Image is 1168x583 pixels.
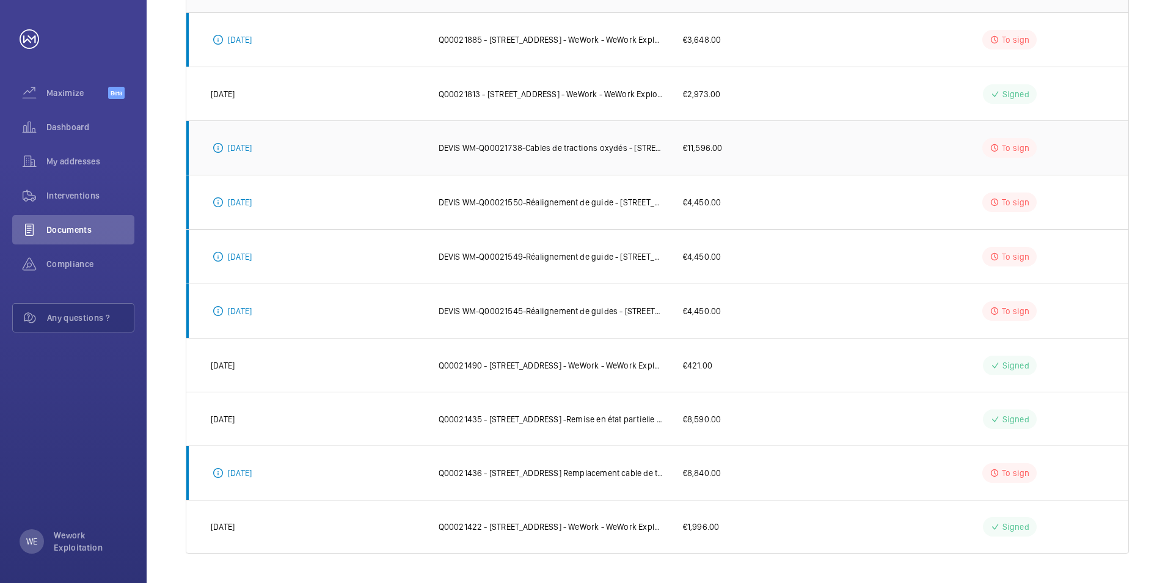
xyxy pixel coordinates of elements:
[1002,305,1029,317] p: To sign
[46,87,108,99] span: Maximize
[1002,467,1029,479] p: To sign
[683,521,720,533] p: €1,996.00
[1002,88,1029,100] p: Signed
[439,467,663,479] p: Q00021436 - [STREET_ADDRESS] Remplacement cable de traction et poulies de mouflage
[1002,142,1029,154] p: To sign
[228,251,252,263] p: [DATE]
[1002,413,1029,425] p: Signed
[439,34,663,46] p: Q00021885 - [STREET_ADDRESS] - WeWork - WeWork Exploitation
[54,529,127,554] p: Wework Exploitation
[46,155,134,167] span: My addresses
[1002,359,1029,372] p: Signed
[46,258,134,270] span: Compliance
[26,535,37,548] p: WE
[228,142,252,154] p: [DATE]
[228,196,252,208] p: [DATE]
[439,359,663,372] p: Q00021490 - [STREET_ADDRESS] - WeWork - WeWork Exploitation
[1002,521,1029,533] p: Signed
[439,305,663,317] p: DEVIS WM-Q00021545-Réalignement de guides - [STREET_ADDRESS][PERSON_NAME] Exploitation
[47,312,134,324] span: Any questions ?
[211,359,235,372] p: [DATE]
[228,34,252,46] p: [DATE]
[683,142,723,154] p: €11,596.00
[211,521,235,533] p: [DATE]
[439,196,663,208] p: DEVIS WM-Q00021550-Réalignement de guide - [STREET_ADDRESS][PERSON_NAME] Exploitation
[439,251,663,263] p: DEVIS WM-Q00021549-Réalignement de guide - [STREET_ADDRESS][PERSON_NAME] Exploitation
[683,34,721,46] p: €3,648.00
[439,142,663,154] p: DEVIS WM-Q00021738-Cables de tractions oxydés - [STREET_ADDRESS] - WeWork - WeWork Exploitation
[46,121,134,133] span: Dashboard
[683,359,712,372] p: €421.00
[1002,196,1029,208] p: To sign
[683,413,721,425] p: €8,590.00
[46,224,134,236] span: Documents
[228,305,252,317] p: [DATE]
[439,413,663,425] p: Q00021435 - [STREET_ADDRESS] -Remise en état partielle suite inondation
[211,88,235,100] p: [DATE]
[1002,251,1029,263] p: To sign
[211,413,235,425] p: [DATE]
[108,87,125,99] span: Beta
[683,251,721,263] p: €4,450.00
[228,467,252,479] p: [DATE]
[683,88,721,100] p: €2,973.00
[683,196,721,208] p: €4,450.00
[439,88,663,100] p: Q00021813 - [STREET_ADDRESS] - WeWork - WeWork Exploitation Remplacement carte operateur de porte...
[683,467,721,479] p: €8,840.00
[46,189,134,202] span: Interventions
[1002,34,1029,46] p: To sign
[683,305,721,317] p: €4,450.00
[439,521,663,533] p: Q00021422 - [STREET_ADDRESS] - WeWork - WeWork Exploitation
